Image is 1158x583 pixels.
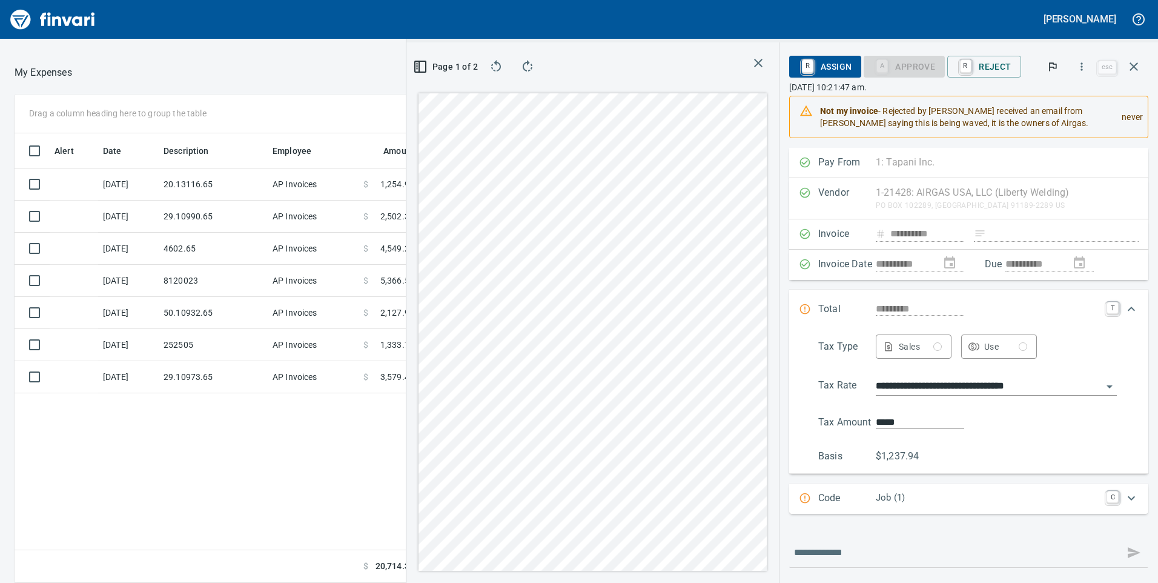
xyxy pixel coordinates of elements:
span: Amount [368,144,414,158]
button: [PERSON_NAME] [1041,10,1119,28]
td: [DATE] [98,265,159,297]
p: My Expenses [15,65,72,80]
td: 29.10973.65 [159,361,268,393]
nav: breadcrumb [15,65,72,80]
span: $ [363,275,368,287]
button: RReject [947,56,1021,78]
span: Page 1 of 2 [421,59,472,75]
strong: Not my invoice [820,106,878,116]
p: Job (1) [876,491,1099,505]
p: [DATE] 10:21:47 am. [789,81,1148,93]
span: 3,579.46 [380,371,414,383]
p: Tax Rate [818,378,876,396]
span: $ [363,210,368,222]
div: - Rejected by [PERSON_NAME] received an email from [PERSON_NAME] saying this is being waved, it i... [820,100,1112,134]
td: [DATE] [98,233,159,265]
div: Expand [789,484,1148,514]
button: Flag [1039,53,1066,80]
td: AP Invoices [268,168,359,201]
span: 1,254.96 [380,178,414,190]
td: 50.10932.65 [159,297,268,329]
p: $1,237.94 [876,449,933,464]
td: 20.13116.65 [159,168,268,201]
span: Close invoice [1095,52,1148,81]
p: Tax Amount [818,415,876,430]
td: [DATE] [98,361,159,393]
div: Expand [789,290,1148,330]
span: $ [363,371,368,383]
span: $ [363,339,368,351]
td: AP Invoices [268,361,359,393]
a: R [960,59,971,73]
span: 20,714.35 [376,560,414,573]
span: Assign [799,56,852,77]
span: 1,333.78 [380,339,414,351]
div: Expand [789,330,1148,474]
td: 252505 [159,329,268,361]
span: 5,366.57 [380,275,414,287]
button: RAssign [789,56,861,78]
td: [DATE] [98,297,159,329]
button: Page 1 of 2 [416,56,477,78]
button: More [1068,53,1095,80]
span: 4,549.25 [380,242,414,255]
a: T [1107,302,1119,314]
img: Finvari [7,5,98,34]
span: Reject [957,56,1011,77]
span: Description [164,144,209,158]
button: Use [961,335,1037,359]
span: 2,127.95 [380,307,414,319]
span: Date [103,144,137,158]
span: $ [363,307,368,319]
td: AP Invoices [268,233,359,265]
span: $ [363,560,368,573]
td: AP Invoices [268,297,359,329]
span: $ [363,178,368,190]
p: Drag a column heading here to group the table [29,107,207,119]
span: Amount [383,144,414,158]
span: Employee [273,144,327,158]
div: Use [984,339,1027,355]
span: Description [164,144,225,158]
span: Alert [55,144,74,158]
a: C [1107,491,1119,503]
td: 29.10990.65 [159,201,268,233]
td: [DATE] [98,168,159,201]
a: esc [1098,61,1116,74]
span: Employee [273,144,311,158]
button: Sales [876,335,951,359]
h5: [PERSON_NAME] [1044,13,1116,25]
div: Job required [864,61,945,71]
p: Tax Type [818,339,876,359]
p: Code [818,491,876,507]
span: This records your message into the invoice and notifies anyone mentioned [1119,538,1148,567]
div: never [1112,100,1143,134]
td: [DATE] [98,329,159,361]
span: Alert [55,144,90,158]
span: 2,502.38 [380,210,414,222]
a: R [802,59,813,73]
span: Date [103,144,122,158]
span: $ [363,242,368,255]
p: Basis [818,449,876,464]
td: AP Invoices [268,265,359,297]
p: Total [818,302,876,318]
button: Open [1101,378,1118,395]
td: [DATE] [98,201,159,233]
div: Sales [899,339,942,355]
td: AP Invoices [268,329,359,361]
td: AP Invoices [268,201,359,233]
td: 4602.65 [159,233,268,265]
td: 8120023 [159,265,268,297]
